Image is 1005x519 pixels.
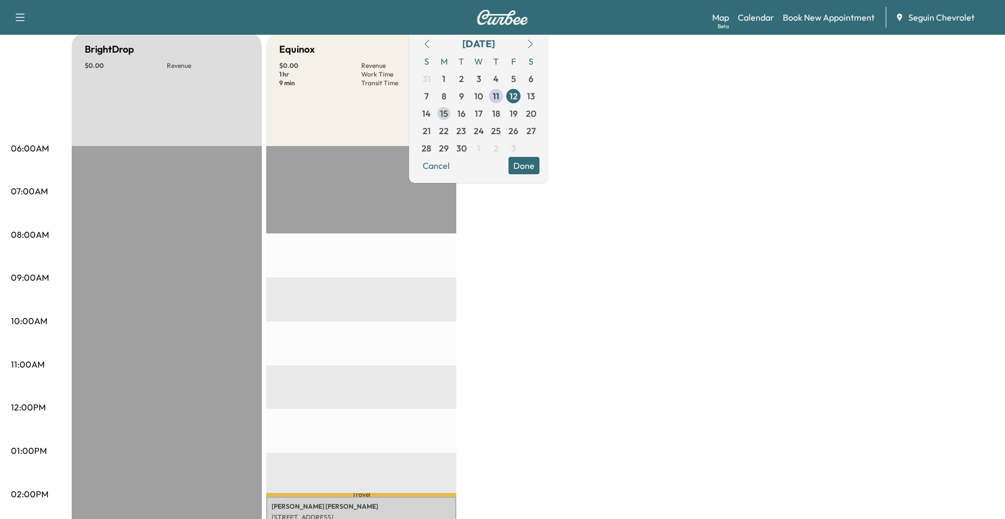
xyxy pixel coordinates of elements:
p: 07:00AM [11,185,48,198]
a: Calendar [738,11,774,24]
p: 02:00PM [11,488,48,501]
span: 4 [493,72,499,85]
span: 15 [440,107,448,120]
span: 7 [424,90,429,103]
span: T [487,53,505,70]
span: 6 [529,72,533,85]
span: 9 [459,90,464,103]
span: 25 [491,124,501,137]
span: M [435,53,453,70]
span: 26 [508,124,518,137]
span: 27 [526,124,536,137]
span: 11 [493,90,499,103]
p: Transit Time [361,79,443,87]
span: 5 [511,72,516,85]
p: Work Time [361,70,443,79]
span: 30 [456,142,467,155]
p: 10:00AM [11,314,47,327]
p: $ 0.00 [279,61,361,70]
span: 29 [439,142,449,155]
span: S [418,53,435,70]
p: 06:00AM [11,142,49,155]
img: Curbee Logo [476,10,529,25]
span: 3 [511,142,516,155]
p: Revenue [361,61,443,70]
span: 3 [476,72,481,85]
span: 14 [422,107,431,120]
p: 1 hr [279,70,361,79]
span: 13 [527,90,535,103]
span: 1 [477,142,480,155]
p: 08:00AM [11,228,49,241]
span: F [505,53,522,70]
span: 12 [510,90,518,103]
p: [PERSON_NAME] [PERSON_NAME] [272,502,451,511]
span: 16 [457,107,466,120]
span: 2 [459,72,464,85]
div: [DATE] [462,36,495,52]
span: 23 [456,124,466,137]
p: 12:00PM [11,401,46,414]
p: Revenue [167,61,249,70]
span: 24 [474,124,484,137]
span: 1 [442,72,445,85]
p: 09:00AM [11,271,49,284]
p: 01:00PM [11,444,47,457]
span: S [522,53,539,70]
h5: Equinox [279,42,315,57]
span: 8 [442,90,447,103]
h5: BrightDrop [85,42,134,57]
span: 18 [492,107,500,120]
span: 17 [475,107,482,120]
span: Seguin Chevrolet [908,11,975,24]
span: 2 [494,142,499,155]
p: Travel [266,493,456,497]
span: 22 [439,124,449,137]
button: Done [508,157,539,174]
p: 9 min [279,79,361,87]
p: $ 0.00 [85,61,167,70]
span: 21 [423,124,431,137]
a: MapBeta [712,11,729,24]
span: T [453,53,470,70]
a: Book New Appointment [783,11,875,24]
button: Cancel [418,157,455,174]
span: 20 [526,107,536,120]
span: 28 [422,142,431,155]
span: 10 [474,90,483,103]
span: W [470,53,487,70]
p: 11:00AM [11,358,45,371]
span: 19 [510,107,518,120]
span: 31 [423,72,431,85]
div: Beta [718,22,729,30]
